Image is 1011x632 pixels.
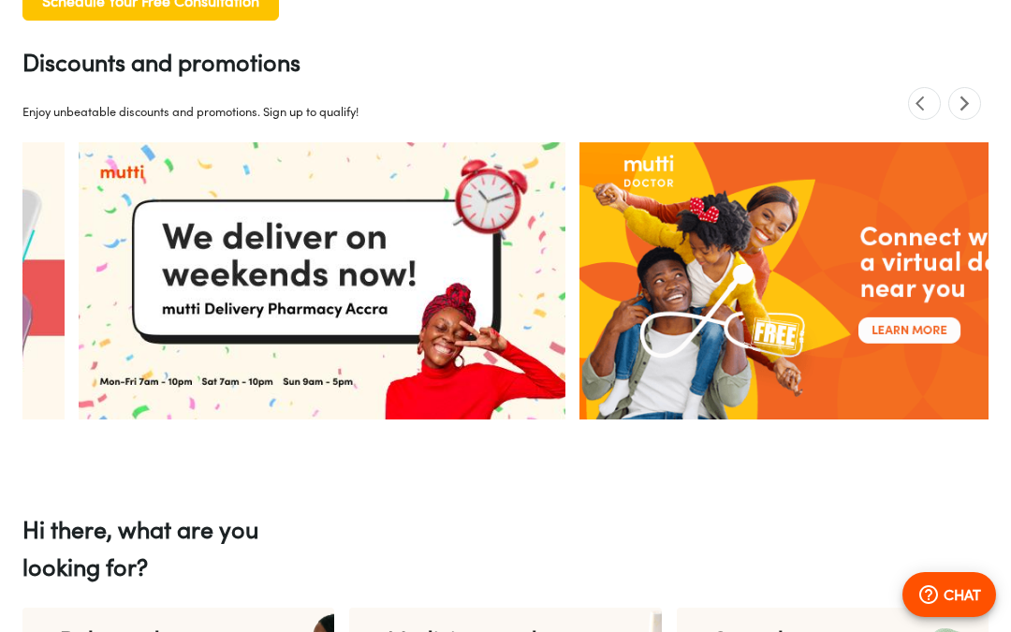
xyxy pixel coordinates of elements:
[944,583,981,606] p: CHAT
[948,87,981,120] span: next
[22,104,359,119] span: Enjoy unbeatable discounts and promotions. Sign up to qualify!
[902,572,996,617] button: CHAT
[908,87,941,120] span: previous
[22,510,989,585] p: Hi there, what are you looking for?
[79,142,565,419] img: New delivery times for Ghana
[22,43,359,81] p: Discounts and promotions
